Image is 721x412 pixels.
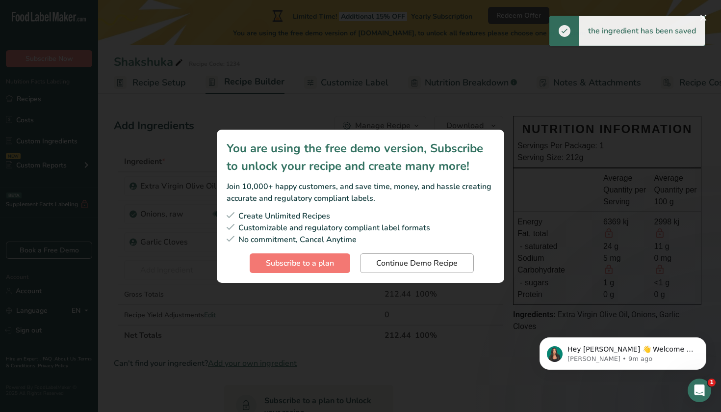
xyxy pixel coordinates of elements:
iframe: Intercom notifications message [525,317,721,385]
div: No commitment, Cancel Anytime [227,234,494,246]
div: Create Unlimited Recipes [227,210,494,222]
div: the ingredient has been saved [579,16,705,46]
span: Subscribe to a plan [266,257,334,269]
button: Subscribe to a plan [250,253,350,273]
span: Continue Demo Recipe [376,257,458,269]
div: Customizable and regulatory compliant label formats [227,222,494,234]
div: You are using the free demo version, Subscribe to unlock your recipe and create many more! [227,139,494,175]
div: Join 10,000+ happy customers, and save time, money, and hassle creating accurate and regulatory c... [227,181,494,204]
button: Continue Demo Recipe [360,253,474,273]
iframe: Intercom live chat [688,379,711,402]
span: 1 [708,379,716,386]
